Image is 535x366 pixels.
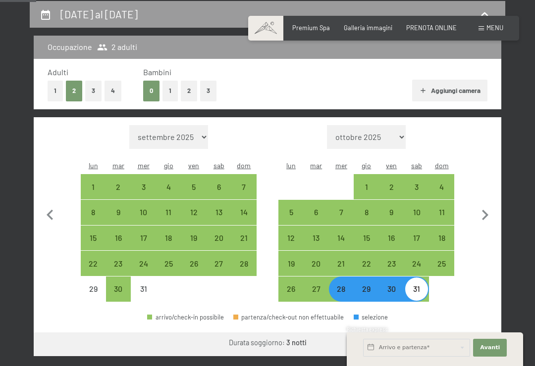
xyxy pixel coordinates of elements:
[405,183,428,206] div: 3
[89,161,98,170] abbr: lunedì
[429,174,454,199] div: arrivo/check-in possibile
[132,208,155,231] div: 10
[157,260,180,283] div: 25
[279,234,303,257] div: 12
[232,234,256,257] div: 21
[81,226,106,251] div: arrivo/check-in possibile
[106,200,131,225] div: arrivo/check-in possibile
[347,326,387,332] span: Richiesta express
[82,234,105,257] div: 15
[85,81,102,101] button: 3
[107,260,130,283] div: 23
[406,24,457,32] a: PRENOTA ONLINE
[404,251,429,276] div: arrivo/check-in possibile
[480,344,500,352] span: Avanti
[379,174,404,199] div: Fri Jan 02 2026
[132,183,155,206] div: 3
[131,251,156,276] div: arrivo/check-in possibile
[329,226,354,251] div: Wed Jan 14 2026
[232,260,256,283] div: 28
[48,67,68,77] span: Adulti
[97,42,137,52] span: 2 adulti
[304,226,329,251] div: arrivo/check-in possibile
[182,208,206,231] div: 12
[305,285,328,308] div: 27
[330,234,353,257] div: 14
[379,276,404,302] div: arrivo/check-in possibile
[279,285,303,308] div: 26
[405,260,428,283] div: 24
[354,200,379,225] div: Thu Jan 08 2026
[404,251,429,276] div: Sat Jan 24 2026
[138,161,150,170] abbr: mercoledì
[380,208,403,231] div: 9
[305,208,328,231] div: 6
[380,234,403,257] div: 16
[207,183,230,206] div: 6
[131,251,156,276] div: Wed Dec 24 2025
[278,200,304,225] div: Mon Jan 05 2026
[278,251,304,276] div: arrivo/check-in possibile
[354,276,379,302] div: arrivo/check-in possibile
[379,226,404,251] div: Fri Jan 16 2026
[473,339,507,357] button: Avanti
[305,234,328,257] div: 13
[181,226,207,251] div: Fri Dec 19 2025
[430,234,453,257] div: 18
[181,174,207,199] div: arrivo/check-in possibile
[279,260,303,283] div: 19
[354,276,379,302] div: Thu Jan 29 2026
[207,208,230,231] div: 13
[48,81,63,101] button: 1
[380,285,403,308] div: 30
[429,251,454,276] div: arrivo/check-in possibile
[157,183,180,206] div: 4
[181,251,207,276] div: arrivo/check-in possibile
[182,260,206,283] div: 26
[164,161,173,170] abbr: giovedì
[430,208,453,231] div: 11
[156,200,181,225] div: arrivo/check-in possibile
[156,226,181,251] div: arrivo/check-in possibile
[404,174,429,199] div: arrivo/check-in possibile
[106,174,131,199] div: Tue Dec 02 2025
[131,174,156,199] div: Wed Dec 03 2025
[278,251,304,276] div: Mon Jan 19 2026
[379,276,404,302] div: Fri Jan 30 2026
[335,161,347,170] abbr: mercoledì
[106,174,131,199] div: arrivo/check-in possibile
[66,81,82,101] button: 2
[286,161,296,170] abbr: lunedì
[362,161,371,170] abbr: giovedì
[329,276,354,302] div: Wed Jan 28 2026
[181,200,207,225] div: arrivo/check-in possibile
[131,200,156,225] div: Wed Dec 10 2025
[304,251,329,276] div: Tue Jan 20 2026
[429,174,454,199] div: Sun Jan 04 2026
[106,276,131,302] div: Tue Dec 30 2025
[304,251,329,276] div: arrivo/check-in possibile
[206,226,231,251] div: Sat Dec 20 2025
[304,200,329,225] div: arrivo/check-in possibile
[82,208,105,231] div: 8
[143,81,160,101] button: 0
[156,200,181,225] div: Thu Dec 11 2025
[429,251,454,276] div: Sun Jan 25 2026
[81,276,106,302] div: Mon Dec 29 2025
[214,161,224,170] abbr: sabato
[106,226,131,251] div: Tue Dec 16 2025
[344,24,392,32] span: Galleria immagini
[232,183,256,206] div: 7
[206,200,231,225] div: Sat Dec 13 2025
[106,251,131,276] div: arrivo/check-in possibile
[292,24,330,32] a: Premium Spa
[404,200,429,225] div: arrivo/check-in possibile
[60,8,138,20] h2: [DATE] al [DATE]
[404,276,429,302] div: arrivo/check-in possibile
[107,183,130,206] div: 2
[304,276,329,302] div: arrivo/check-in possibile
[106,226,131,251] div: arrivo/check-in possibile
[156,174,181,199] div: arrivo/check-in possibile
